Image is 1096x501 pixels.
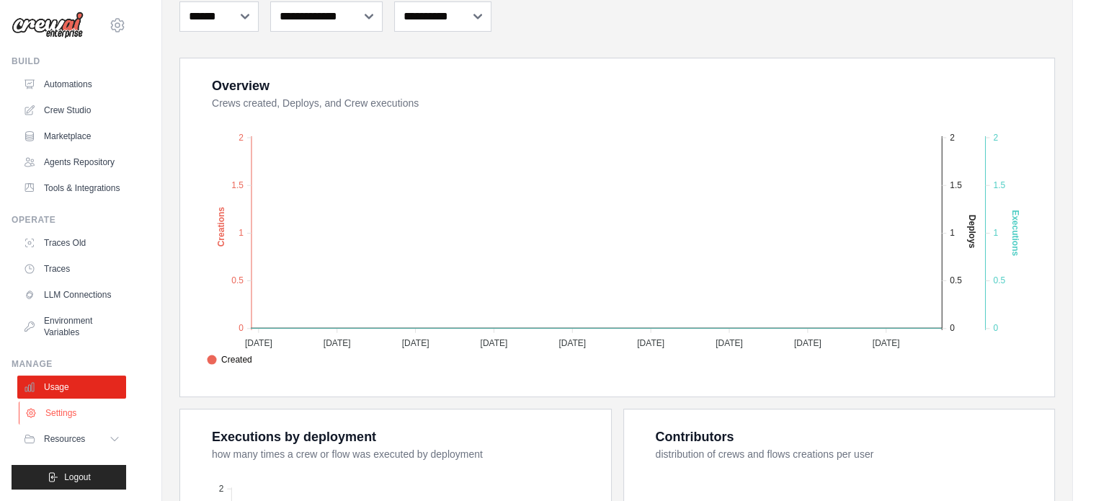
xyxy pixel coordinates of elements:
[12,214,126,226] div: Operate
[993,275,1005,285] tspan: 0.5
[245,337,272,347] tspan: [DATE]
[17,99,126,122] a: Crew Studio
[993,323,998,333] tspan: 0
[19,402,128,425] a: Settings
[64,471,91,483] span: Logout
[993,132,998,142] tspan: 2
[558,337,586,347] tspan: [DATE]
[212,427,376,447] div: Executions by deployment
[219,483,224,493] tspan: 2
[239,228,244,238] tspan: 1
[17,231,126,254] a: Traces Old
[212,447,594,461] dt: how many times a crew or flow was executed by deployment
[17,177,126,200] a: Tools & Integrations
[231,275,244,285] tspan: 0.5
[17,125,126,148] a: Marketplace
[212,76,269,96] div: Overview
[1010,210,1020,256] text: Executions
[239,132,244,142] tspan: 2
[993,228,998,238] tspan: 1
[239,323,244,333] tspan: 0
[716,337,743,347] tspan: [DATE]
[17,283,126,306] a: LLM Connections
[231,179,244,190] tspan: 1.5
[480,337,507,347] tspan: [DATE]
[873,337,900,347] tspan: [DATE]
[950,179,962,190] tspan: 1.5
[637,337,664,347] tspan: [DATE]
[950,275,962,285] tspan: 0.5
[12,358,126,370] div: Manage
[44,433,85,445] span: Resources
[207,353,252,366] span: Created
[17,257,126,280] a: Traces
[967,214,977,248] text: Deploys
[12,465,126,489] button: Logout
[17,73,126,96] a: Automations
[17,376,126,399] a: Usage
[212,96,1037,110] dt: Crews created, Deploys, and Crew executions
[324,337,351,347] tspan: [DATE]
[950,228,955,238] tspan: 1
[12,56,126,67] div: Build
[993,179,1005,190] tspan: 1.5
[17,309,126,344] a: Environment Variables
[402,337,429,347] tspan: [DATE]
[656,447,1038,461] dt: distribution of crews and flows creations per user
[794,337,821,347] tspan: [DATE]
[12,12,84,39] img: Logo
[656,427,734,447] div: Contributors
[950,323,955,333] tspan: 0
[17,151,126,174] a: Agents Repository
[950,132,955,142] tspan: 2
[17,427,126,451] button: Resources
[216,206,226,247] text: Creations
